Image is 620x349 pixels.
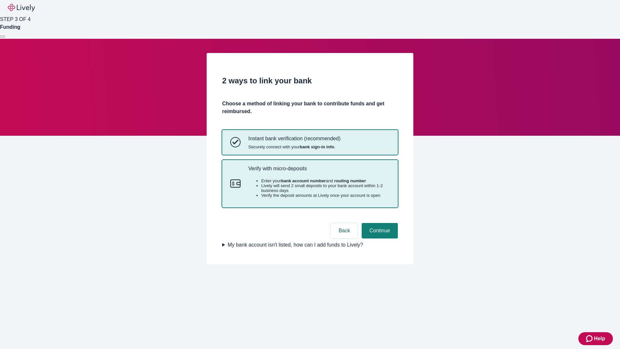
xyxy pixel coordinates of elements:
h2: 2 ways to link your bank [222,75,398,87]
button: Zendesk support iconHelp [578,332,613,345]
svg: Micro-deposits [230,178,241,189]
h4: Choose a method of linking your bank to contribute funds and get reimbursed. [222,100,398,115]
strong: bank account number [281,178,326,183]
p: Verify with micro-deposits [248,165,390,172]
img: Lively [8,4,35,12]
li: Lively will send 2 small deposits to your bank account within 1-2 business days [261,183,390,193]
button: Back [331,223,358,238]
svg: Instant bank verification [230,137,241,147]
button: Continue [362,223,398,238]
svg: Zendesk support icon [586,335,594,343]
span: Securely connect with your . [248,144,340,149]
summary: My bank account isn't listed, how can I add funds to Lively? [222,241,398,249]
strong: bank sign-in info [300,144,334,149]
strong: routing number [334,178,366,183]
li: Verify the deposit amounts at Lively once your account is open [261,193,390,198]
button: Micro-depositsVerify with micro-depositsEnter yourbank account numberand routing numberLively wil... [222,160,398,207]
span: Help [594,335,605,343]
li: Enter your and [261,178,390,183]
p: Instant bank verification (recommended) [248,135,340,142]
button: Instant bank verificationInstant bank verification (recommended)Securely connect with yourbank si... [222,130,398,154]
